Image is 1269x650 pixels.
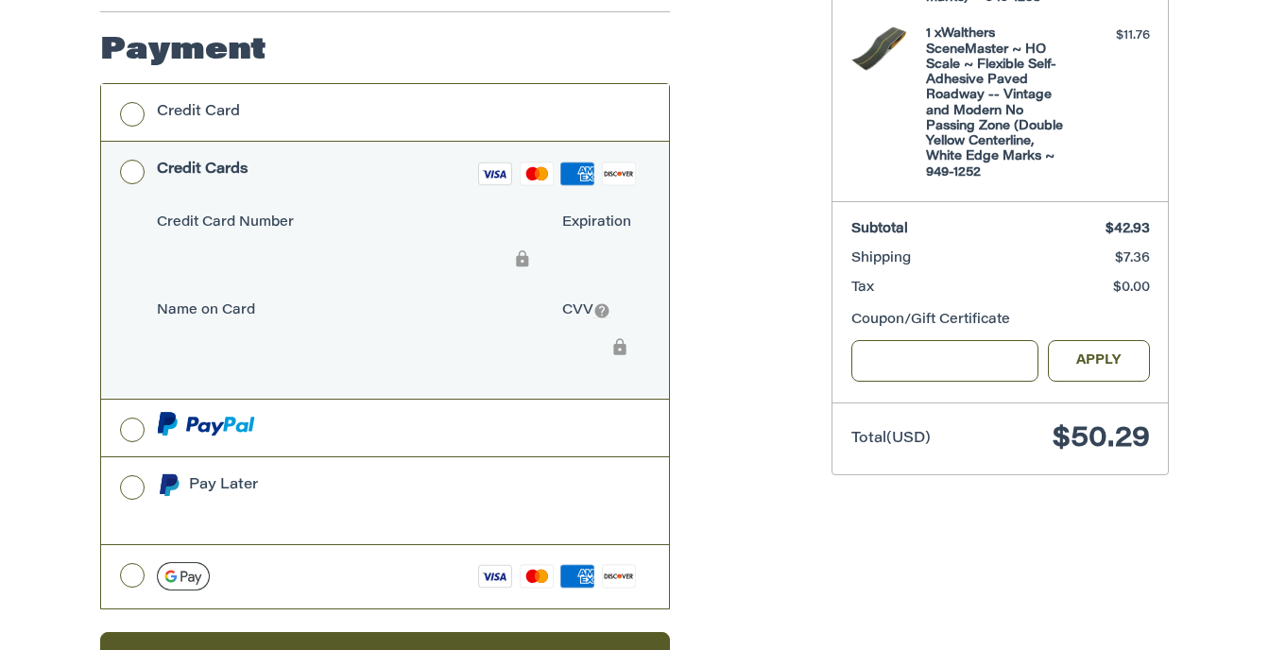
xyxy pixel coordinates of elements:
[157,154,249,185] div: Credit Cards
[152,238,540,291] iframe: paypal_card_number_field
[1075,26,1150,45] div: $11.76
[851,223,908,236] span: Subtotal
[1106,223,1150,236] span: $42.93
[189,470,541,501] div: Pay Later
[562,301,641,321] label: CVV
[926,26,1071,180] h4: 1 x Walthers SceneMaster ~ HO Scale ~ Flexible Self-Adhesive Paved Roadway -- Vintage and Modern ...
[851,311,1150,331] div: Coupon/Gift Certificate
[557,326,636,379] iframe: paypal_card_cvv_field
[100,32,266,70] h2: Payment
[557,238,636,291] iframe: paypal_card_expiry_field
[1113,282,1150,295] span: $0.00
[1115,252,1150,265] span: $7.36
[157,214,544,233] label: Credit Card Number
[1048,340,1150,383] button: Apply
[562,214,641,233] label: Expiration
[157,473,180,497] img: Pay Later icon
[1053,425,1150,453] span: $50.29
[851,340,1039,383] input: Gift Certificate or Coupon Code
[157,301,544,321] label: Name on Card
[851,252,911,265] span: Shipping
[851,432,931,446] span: Total (USD)
[152,326,540,379] iframe: paypal_card_name_field
[157,96,240,128] div: Credit Card
[157,503,542,520] iframe: PayPal Message 1
[157,562,210,590] img: Google Pay icon
[851,282,874,295] span: Tax
[157,412,255,436] img: PayPal icon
